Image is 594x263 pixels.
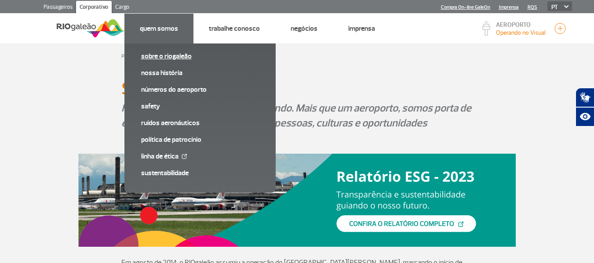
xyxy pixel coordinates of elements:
a: Imprensa [348,24,375,33]
a: SAFETY [141,101,259,111]
button: Abrir recursos assistivos. [576,107,594,126]
img: External Link Icon [182,154,187,159]
a: Sobre o RIOgaleão [141,51,259,61]
a: Números do Aeroporto [141,85,259,94]
a: Quem Somos [140,24,178,33]
a: Linha de Ética [141,151,259,161]
h1: Sobre o RIOgaleão [121,81,473,96]
a: Trabalhe Conosco [209,24,260,33]
a: Cargo [112,1,133,15]
p: AEROPORTO [496,22,546,28]
a: Sustentabilidade [141,168,259,178]
p: Visibilidade de 5000m [496,28,546,37]
a: Ruídos aeronáuticos [141,118,259,128]
a: Imprensa [499,4,519,10]
div: Plugin de acessibilidade da Hand Talk. [576,88,594,126]
a: Passageiros [40,1,76,15]
a: Página inicial [121,53,148,60]
a: Política de Patrocínio [141,135,259,144]
a: Compra On-line GaleOn [441,4,490,10]
a: Negócios [291,24,317,33]
p: Há 11 anos conectando o Rio ao mundo. Mais que um aeroporto, somos porta de entrada para experiên... [121,101,473,130]
a: Nossa História [141,68,259,78]
a: Corporativo [76,1,112,15]
a: RQS [528,4,537,10]
button: Abrir tradutor de língua de sinais. [576,88,594,107]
